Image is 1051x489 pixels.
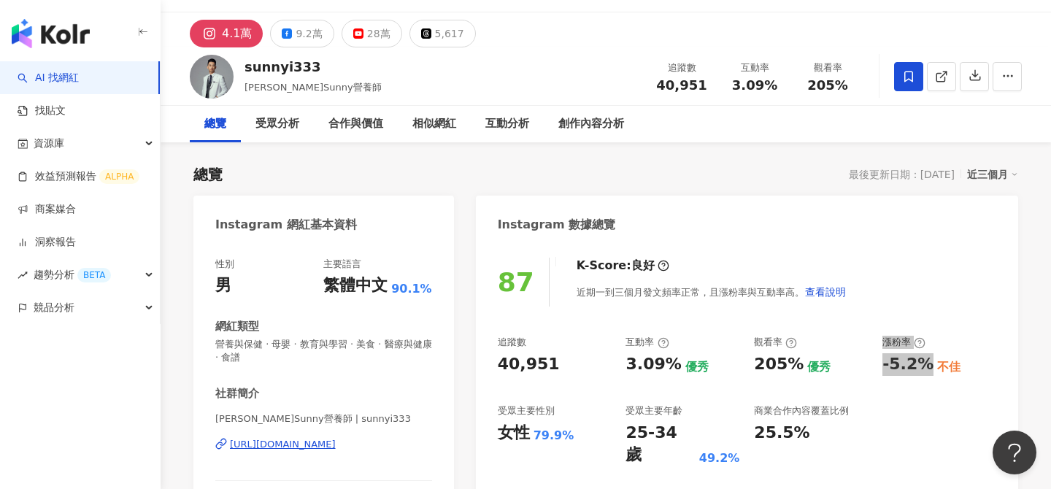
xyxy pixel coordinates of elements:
[807,78,848,93] span: 205%
[699,450,740,466] div: 49.2%
[993,431,1036,474] iframe: Help Scout Beacon - Open
[222,23,252,44] div: 4.1萬
[367,23,390,44] div: 28萬
[34,258,111,291] span: 趨勢分析
[435,23,464,44] div: 5,617
[18,71,79,85] a: searchAI 找網紅
[804,277,847,307] button: 查看說明
[967,165,1018,184] div: 近三個月
[534,428,574,444] div: 79.9%
[805,286,846,298] span: 查看說明
[498,422,530,444] div: 女性
[190,20,263,47] button: 4.1萬
[654,61,709,75] div: 追蹤數
[685,359,709,375] div: 優秀
[245,82,382,93] span: [PERSON_NAME]Sunny營養師
[558,115,624,133] div: 創作內容分析
[215,258,234,271] div: 性別
[849,169,955,180] div: 最後更新日期：[DATE]
[245,58,382,76] div: sunnyi333
[937,359,960,375] div: 不佳
[800,61,855,75] div: 觀看率
[754,404,849,417] div: 商業合作內容覆蓋比例
[34,291,74,324] span: 競品分析
[18,270,28,280] span: rise
[412,115,456,133] div: 相似網紅
[18,202,76,217] a: 商案媒合
[625,336,669,349] div: 互動率
[255,115,299,133] div: 受眾分析
[625,353,681,376] div: 3.09%
[732,78,777,93] span: 3.09%
[328,115,383,133] div: 合作與價值
[215,412,432,426] span: [PERSON_NAME]Sunny營養師 | sunnyi333
[230,438,336,451] div: [URL][DOMAIN_NAME]
[215,217,357,233] div: Instagram 網紅基本資料
[190,55,234,99] img: KOL Avatar
[498,267,534,297] div: 87
[485,115,529,133] div: 互動分析
[323,274,388,297] div: 繁體中文
[215,386,259,401] div: 社群簡介
[296,23,322,44] div: 9.2萬
[391,281,432,297] span: 90.1%
[807,359,831,375] div: 優秀
[342,20,402,47] button: 28萬
[215,274,231,297] div: 男
[498,404,555,417] div: 受眾主要性別
[77,268,111,282] div: BETA
[577,258,669,274] div: K-Score :
[193,164,223,185] div: 總覽
[323,258,361,271] div: 主要語言
[270,20,334,47] button: 9.2萬
[754,336,797,349] div: 觀看率
[498,217,616,233] div: Instagram 數據總覽
[215,319,259,334] div: 網紅類型
[656,77,707,93] span: 40,951
[625,404,682,417] div: 受眾主要年齡
[409,20,476,47] button: 5,617
[498,353,560,376] div: 40,951
[12,19,90,48] img: logo
[34,127,64,160] span: 資源庫
[882,336,925,349] div: 漲粉率
[727,61,782,75] div: 互動率
[18,235,76,250] a: 洞察報告
[498,336,526,349] div: 追蹤數
[577,277,847,307] div: 近期一到三個月發文頻率正常，且漲粉率與互動率高。
[204,115,226,133] div: 總覽
[18,104,66,118] a: 找貼文
[625,422,695,467] div: 25-34 歲
[631,258,655,274] div: 良好
[215,338,432,364] span: 營養與保健 · 母嬰 · 教育與學習 · 美食 · 醫療與健康 · 食譜
[18,169,139,184] a: 效益預測報告ALPHA
[215,438,432,451] a: [URL][DOMAIN_NAME]
[882,353,933,376] div: -5.2%
[754,353,804,376] div: 205%
[754,422,809,444] div: 25.5%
